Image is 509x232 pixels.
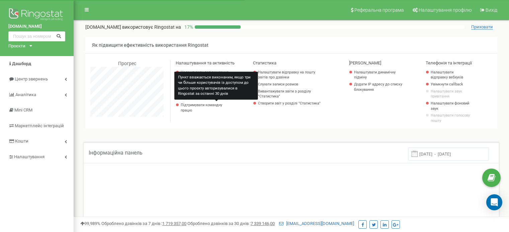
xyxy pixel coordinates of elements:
[80,221,100,226] span: 99,989%
[122,24,181,30] span: використовує Ringostat на
[419,7,472,13] span: Налаштування профілю
[258,101,321,106] a: Створити звіт у розділі "Статистика"
[118,61,136,66] span: Прогрес
[14,154,45,159] span: Налаштування
[354,82,403,92] a: Додати IP адресу до списку блокування
[162,221,186,226] u: 1 719 357,00
[187,221,275,226] span: Оброблено дзвінків за 30 днів :
[258,82,321,87] a: Слухати записи розмов
[486,7,497,13] span: Вихід
[258,70,321,80] a: Налаштувати відправку на пошту звітів про дзвінки
[431,70,471,80] a: Налаштувати відправку вебхуків
[279,221,354,226] a: [EMAIL_ADDRESS][DOMAIN_NAME]
[8,7,65,23] img: Ringostat logo
[15,139,28,144] span: Кошти
[14,107,32,112] span: Mini CRM
[486,194,502,210] div: Open Intercom Messenger
[15,92,36,97] span: Аналiтика
[8,23,65,30] a: [DOMAIN_NAME]
[426,60,472,65] span: Телефонія та інтеграції
[12,61,31,66] span: Дашборд
[89,150,143,156] span: Інформаційна панель
[258,89,321,99] a: Вивантажувати звіти з розділу "Статистика"
[349,60,381,65] span: [PERSON_NAME]
[354,70,403,80] a: Налаштувати динамічну підміну
[251,221,275,226] u: 7 339 146,00
[431,101,471,111] a: Налаштувати фоновий звук
[176,60,235,65] span: Налаштування та активність
[8,31,65,41] input: Пошук за номером
[15,123,64,128] span: Маркетплейс інтеграцій
[101,221,186,226] span: Оброблено дзвінків за 7 днів :
[85,24,181,30] p: [DOMAIN_NAME]
[253,60,276,65] span: Статистика
[181,24,195,30] p: 17 %
[92,42,208,48] span: Як підвищити ефективність використання Ringostat
[431,89,471,99] a: Налаштувати звук привітання
[15,76,48,81] span: Центр звернень
[8,43,25,49] div: Проєкти
[178,75,251,96] span: Пункт вважається виконаним, якщо три чи більше користувачів із доступом до цього проєкту авторизу...
[471,24,493,30] span: Приховати
[431,113,471,123] a: Налаштувати голосову пошту
[431,82,471,87] a: Увімкнути callback
[181,70,230,80] a: Налаштувати повідомлення про дзвінки
[354,7,404,13] span: Реферальна програма
[181,102,230,113] p: Підтримувати командну працю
